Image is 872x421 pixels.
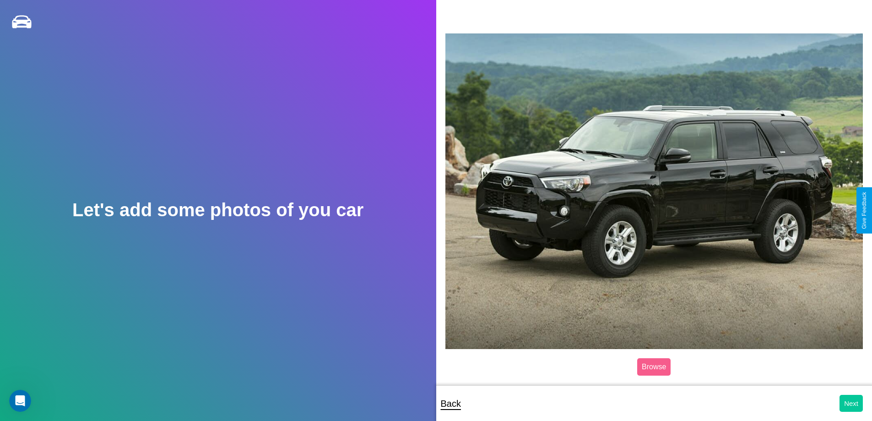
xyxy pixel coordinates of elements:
iframe: Intercom live chat [9,390,31,412]
button: Next [840,395,863,412]
img: posted [445,33,863,349]
div: Give Feedback [861,192,867,229]
h2: Let's add some photos of you car [72,200,363,220]
label: Browse [637,358,671,376]
p: Back [441,395,461,412]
